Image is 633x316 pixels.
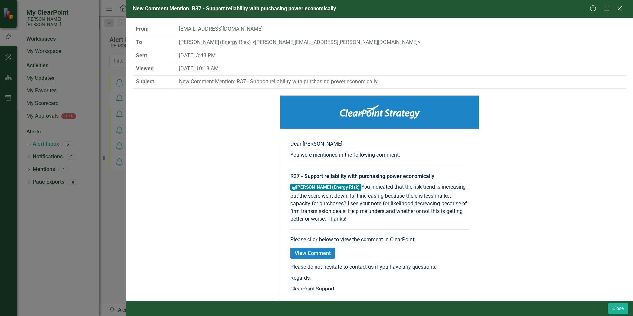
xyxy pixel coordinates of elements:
strong: R37 - Support reliability with purchasing power economically [290,173,434,179]
label: @[PERSON_NAME] (Energy Risk) [290,184,361,191]
td: [DATE] 10:18 AM [176,62,626,76]
p: You were mentioned in the following comment: [290,151,469,159]
p: Dear [PERSON_NAME], [290,140,469,148]
p: Please do not hesitate to contact us if you have any questions. [290,263,469,271]
th: Sent [133,49,176,62]
span: New Comment Mention: R37 - Support reliability with purchasing power economically [133,5,336,12]
a: View Comment [290,248,335,259]
th: From [133,23,176,36]
td: [EMAIL_ADDRESS][DOMAIN_NAME] [176,23,626,36]
th: Viewed [133,62,176,76]
th: Subject [133,76,176,89]
span: > [418,39,420,45]
p: ClearPoint Support [290,285,469,293]
td: [PERSON_NAME] (Energy Risk) [PERSON_NAME][EMAIL_ADDRESS][PERSON_NAME][DOMAIN_NAME] [176,36,626,49]
td: New Comment Mention: R37 - Support reliability with purchasing power economically [176,76,626,89]
td: [DATE] 3:48 PM [176,49,626,62]
span: < [252,39,255,45]
button: Close [608,303,628,314]
p: Please click below to view the comment in ClearPoint: [290,236,469,244]
img: ClearPoint Strategy [340,105,420,119]
p: Regards, [290,274,469,282]
p: You indicated that the risk trend is increasing but the score went down. Is it increasing because... [290,184,469,223]
th: To [133,36,176,49]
